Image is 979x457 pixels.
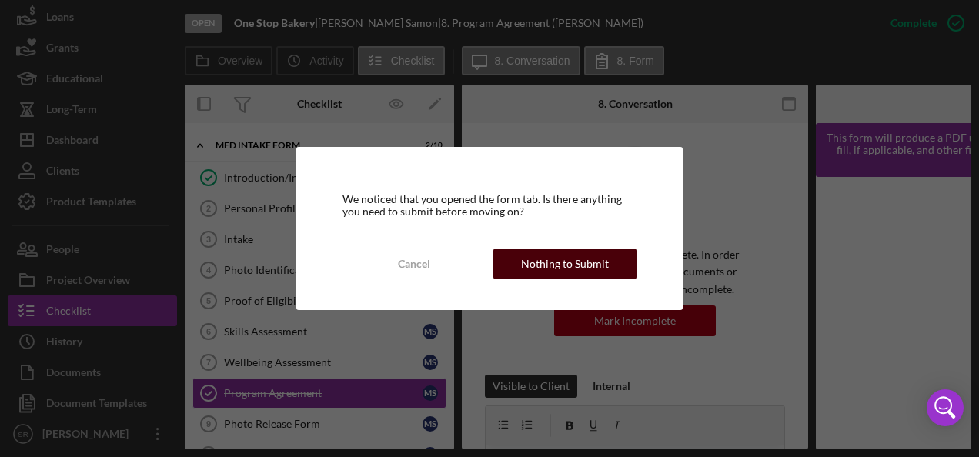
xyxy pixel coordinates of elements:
div: Nothing to Submit [521,249,609,279]
div: Open Intercom Messenger [927,389,964,426]
div: Cancel [398,249,430,279]
div: We noticed that you opened the form tab. Is there anything you need to submit before moving on? [342,193,637,218]
button: Nothing to Submit [493,249,637,279]
button: Cancel [342,249,486,279]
